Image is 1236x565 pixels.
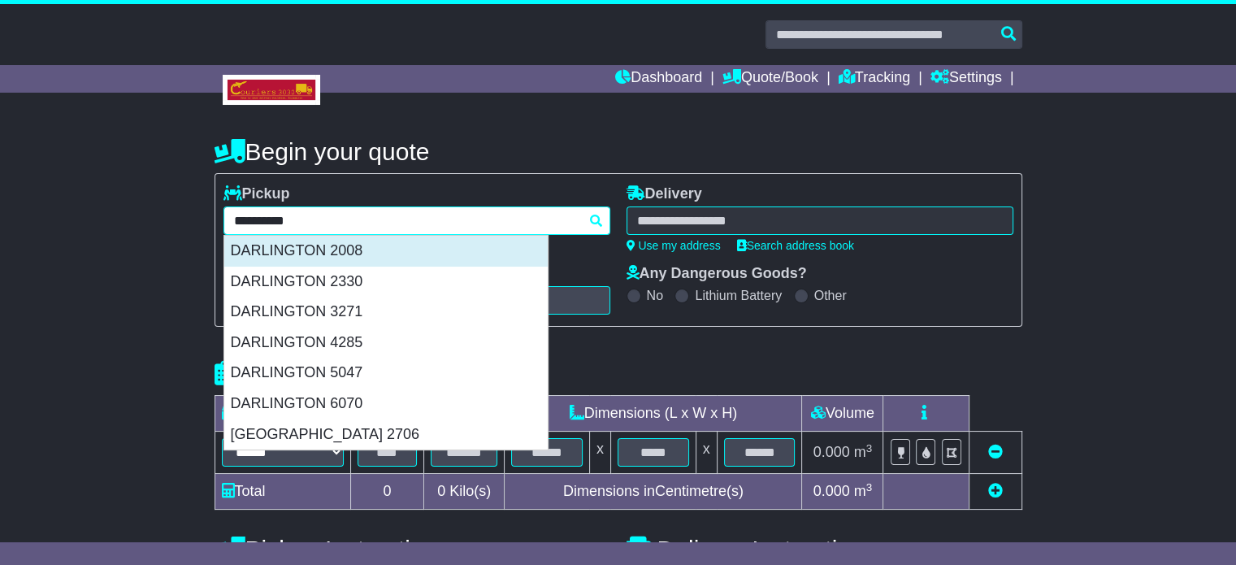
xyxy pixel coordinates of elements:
sup: 3 [866,442,873,454]
td: Dimensions (L x W x H) [505,396,802,432]
div: DARLINGTON 6070 [224,389,548,419]
a: Dashboard [615,65,702,93]
td: Volume [802,396,883,432]
span: 0 [437,483,445,499]
h4: Delivery Instructions [627,536,1022,563]
h4: Begin your quote [215,138,1022,165]
span: 0.000 [813,444,850,460]
a: Search address book [737,239,854,252]
label: Lithium Battery [695,288,782,303]
a: Settings [930,65,1002,93]
td: 0 [350,474,424,510]
div: DARLINGTON 4285 [224,328,548,359]
a: Add new item [988,483,1003,499]
a: Remove this item [988,444,1003,460]
label: Other [814,288,847,303]
div: DARLINGTON 5047 [224,358,548,389]
td: x [696,432,717,474]
a: Tracking [839,65,910,93]
label: Delivery [627,185,702,203]
div: DARLINGTON 2008 [224,236,548,267]
td: Type [215,396,350,432]
h4: Pickup Instructions [215,536,610,563]
a: Use my address [627,239,721,252]
typeahead: Please provide city [223,206,610,235]
label: Pickup [223,185,290,203]
td: Kilo(s) [424,474,505,510]
span: m [854,483,873,499]
sup: 3 [866,481,873,493]
span: m [854,444,873,460]
label: No [647,288,663,303]
div: DARLINGTON 3271 [224,297,548,328]
td: Dimensions in Centimetre(s) [505,474,802,510]
label: Any Dangerous Goods? [627,265,807,283]
h4: Package details | [215,360,419,387]
div: DARLINGTON 2330 [224,267,548,298]
td: x [589,432,610,474]
span: 0.000 [813,483,850,499]
div: [GEOGRAPHIC_DATA] 2706 [224,419,548,450]
a: Quote/Book [722,65,818,93]
td: Total [215,474,350,510]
